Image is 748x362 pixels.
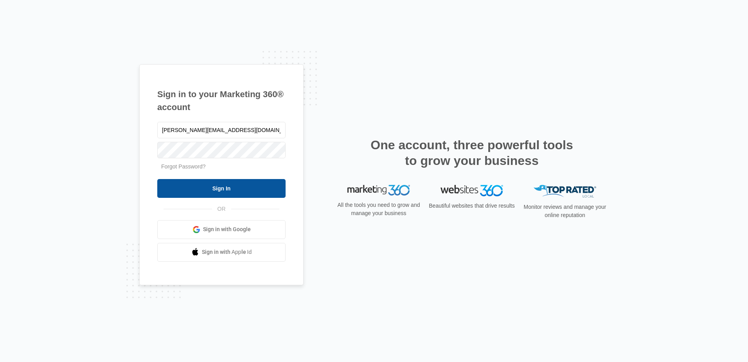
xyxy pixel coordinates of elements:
span: OR [212,205,231,213]
input: Sign In [157,179,286,198]
span: Sign in with Apple Id [202,248,252,256]
p: All the tools you need to grow and manage your business [335,201,423,217]
h1: Sign in to your Marketing 360® account [157,88,286,114]
p: Monitor reviews and manage your online reputation [521,203,609,219]
p: Beautiful websites that drive results [428,202,516,210]
a: Sign in with Google [157,220,286,239]
a: Forgot Password? [161,163,206,170]
img: Marketing 360 [347,185,410,196]
input: Email [157,122,286,138]
img: Top Rated Local [534,185,596,198]
span: Sign in with Google [203,225,251,233]
a: Sign in with Apple Id [157,243,286,262]
img: Websites 360 [441,185,503,196]
h2: One account, three powerful tools to grow your business [368,137,575,168]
